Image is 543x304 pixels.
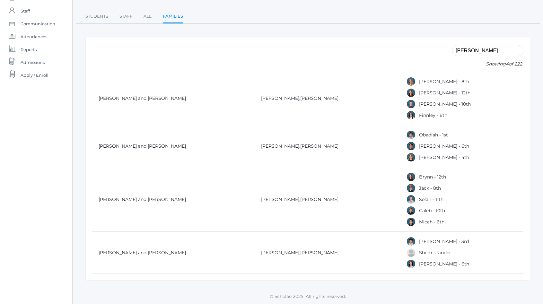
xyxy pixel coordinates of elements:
td: , [255,167,400,232]
span: 4 [506,61,509,67]
div: Asher Bradley [406,141,416,151]
div: Obadiah Bradley [406,130,416,140]
a: Staff [119,10,132,23]
span: Apply / Enroll [21,69,48,82]
p: Showing of 222 [452,61,523,67]
div: Elias Bradley [406,99,416,109]
a: [PERSON_NAME] - 6th [419,261,469,267]
a: Families [163,10,183,24]
a: All [144,10,152,23]
a: Jack - 8th [419,185,441,191]
div: Finnley Bradley [406,110,416,120]
a: [PERSON_NAME] [300,250,338,256]
a: [PERSON_NAME] [300,196,338,202]
a: [PERSON_NAME] [261,250,299,256]
div: Micah Bradley [406,217,416,227]
div: Brynn Bradley [406,172,416,182]
div: Parker Zeller [406,259,416,269]
a: [PERSON_NAME] [261,95,299,101]
a: [PERSON_NAME] and [PERSON_NAME] [99,95,186,101]
td: , [255,125,400,167]
div: Noelle Bradley [406,88,416,98]
a: [PERSON_NAME] - 10th [419,101,471,107]
a: Finnley - 6th [419,112,447,118]
a: [PERSON_NAME] [261,196,299,202]
td: , [255,232,400,274]
p: © Scholae 2025. All rights reserved. [73,293,543,300]
a: [PERSON_NAME] - 12th [419,90,470,96]
span: Reports [21,43,37,56]
a: [PERSON_NAME] - 6th [419,143,469,149]
a: [PERSON_NAME] [300,143,338,149]
a: [PERSON_NAME] [261,143,299,149]
a: Students [85,10,108,23]
span: Staff [21,4,30,17]
a: [PERSON_NAME] and [PERSON_NAME] [99,250,186,256]
span: Admissions [21,56,45,69]
a: [PERSON_NAME] - 3rd [419,239,469,244]
span: Attendances [21,30,47,43]
span: Communication [21,17,55,30]
div: Tatum Bradley [406,77,416,86]
a: Obadiah - 1st [419,132,448,138]
a: Shem - Kinder [419,250,451,256]
a: [PERSON_NAME] and [PERSON_NAME] [99,196,186,202]
a: [PERSON_NAME] and [PERSON_NAME] [99,143,186,149]
a: [PERSON_NAME] - 8th [419,79,469,84]
a: [PERSON_NAME] [300,95,338,101]
a: [PERSON_NAME] - 4th [419,154,469,160]
div: Shem Zeller [406,248,416,257]
input: Filter by name [452,45,523,56]
a: Micah - 6th [419,219,444,225]
a: Caleb - 10th [419,208,445,213]
a: Selah - 11th [419,196,443,202]
div: Owen Zeller [406,237,416,246]
a: Brynn - 12th [419,174,446,180]
div: Jack Bradley [406,183,416,193]
div: Haelyn Bradley [406,152,416,162]
td: , [255,72,400,125]
div: Caleb Bradley [406,206,416,215]
div: Selah Bradley [406,195,416,204]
